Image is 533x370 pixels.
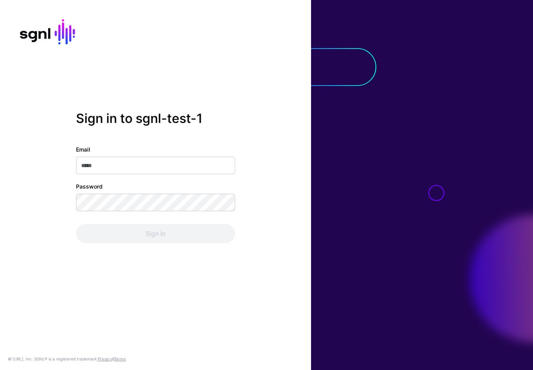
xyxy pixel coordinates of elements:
[8,356,126,362] div: © [URL], Inc. SGNL® is a registered trademark. &
[76,111,235,126] h2: Sign in to sgnl-test-1
[114,356,126,361] a: Terms
[76,182,103,191] label: Password
[98,356,112,361] a: Privacy
[76,145,90,154] label: Email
